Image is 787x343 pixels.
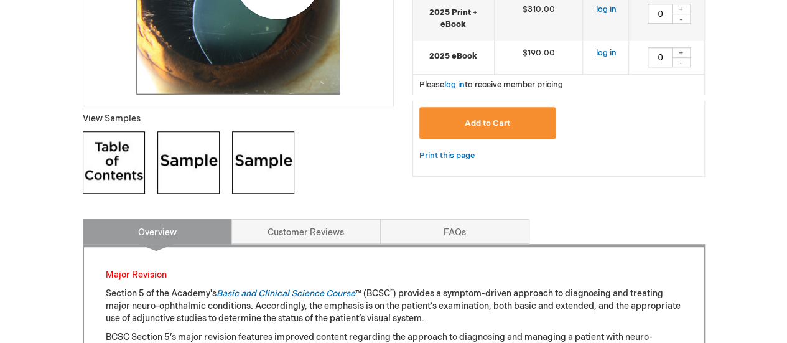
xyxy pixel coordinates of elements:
[672,57,691,67] div: -
[419,80,563,90] span: Please to receive member pricing
[380,219,529,244] a: FAQs
[648,4,673,24] input: Qty
[672,14,691,24] div: -
[672,47,691,58] div: +
[648,47,673,67] input: Qty
[419,148,475,164] a: Print this page
[83,131,145,194] img: Click to view
[419,50,488,62] strong: 2025 eBook
[419,107,556,139] button: Add to Cart
[232,131,294,194] img: Click to view
[106,288,682,325] p: Section 5 of the Academy's ™ (BCSC ) provides a symptom-driven approach to diagnosing and treatin...
[106,270,167,280] font: Major Revision
[390,288,393,295] sup: ®
[157,131,220,194] img: Click to view
[595,4,616,14] a: log in
[217,288,355,299] a: Basic and Clinical Science Course
[83,219,232,244] a: Overview
[83,113,394,125] p: View Samples
[465,118,510,128] span: Add to Cart
[672,4,691,14] div: +
[231,219,381,244] a: Customer Reviews
[444,80,465,90] a: log in
[595,48,616,58] a: log in
[494,40,583,75] td: $190.00
[419,7,488,30] strong: 2025 Print + eBook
